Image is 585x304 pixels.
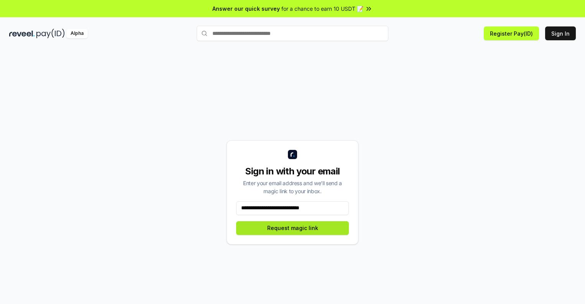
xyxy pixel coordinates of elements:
button: Register Pay(ID) [484,26,539,40]
button: Sign In [545,26,576,40]
span: Answer our quick survey [212,5,280,13]
span: for a chance to earn 10 USDT 📝 [281,5,363,13]
img: pay_id [36,29,65,38]
div: Sign in with your email [236,165,349,177]
div: Alpha [66,29,88,38]
img: logo_small [288,150,297,159]
button: Request magic link [236,221,349,235]
div: Enter your email address and we’ll send a magic link to your inbox. [236,179,349,195]
img: reveel_dark [9,29,35,38]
